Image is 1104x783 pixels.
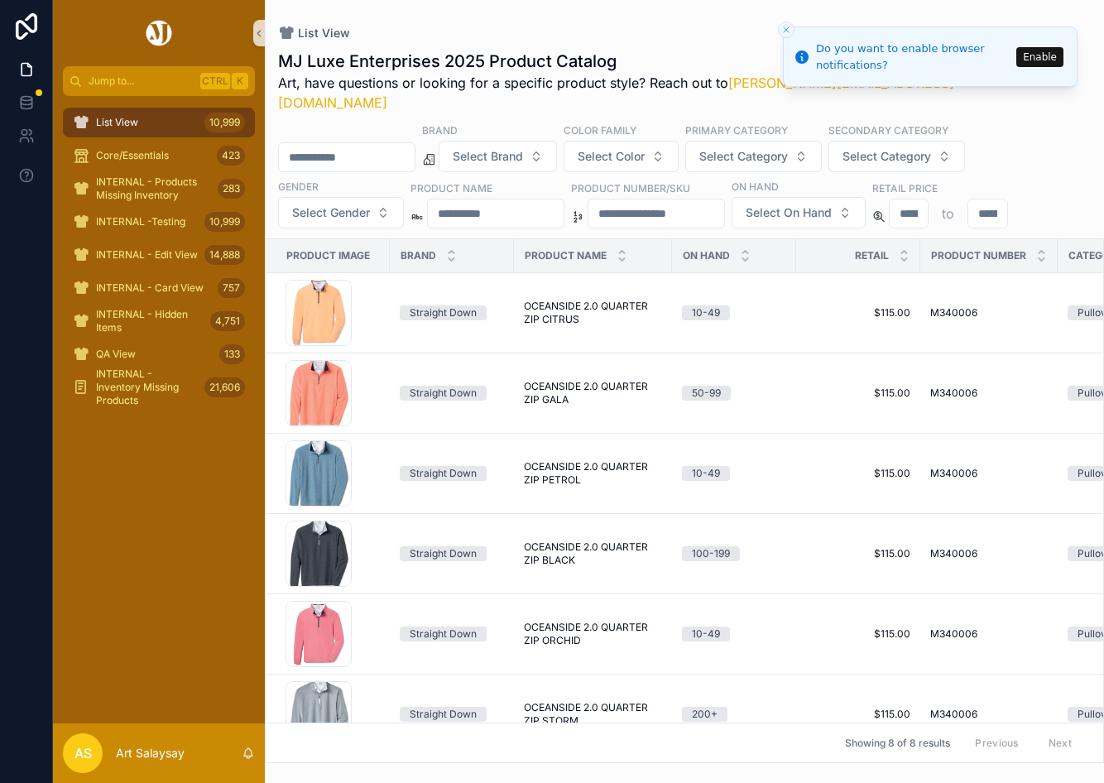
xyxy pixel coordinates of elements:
span: Product Image [286,249,370,262]
div: Do you want to enable browser notifications? [816,41,1011,73]
a: 50-99 [682,386,786,401]
div: 423 [217,146,245,166]
a: M340006 [930,627,1048,641]
a: Straight Down [400,707,504,722]
a: OCEANSIDE 2.0 QUARTER ZIP PETROL [524,460,662,487]
div: 283 [218,179,245,199]
a: $115.00 [806,627,910,641]
a: M340006 [930,467,1048,480]
a: INTERNAL - Card View757 [63,273,255,303]
span: AS [74,743,92,763]
span: Retail [855,249,889,262]
span: Select Gender [292,204,370,221]
span: Ctrl [200,73,230,89]
span: Jump to... [89,74,194,88]
a: $115.00 [806,547,910,560]
div: 757 [218,278,245,298]
a: OCEANSIDE 2.0 QUARTER ZIP STORM [524,701,662,728]
span: OCEANSIDE 2.0 QUARTER ZIP ORCHID [524,621,662,647]
p: Art Salaysay [116,745,185,761]
div: 50-99 [692,386,721,401]
span: M340006 [930,387,977,400]
a: M340006 [930,306,1048,319]
button: Jump to...CtrlK [63,66,255,96]
a: 10-49 [682,466,786,481]
a: List View [278,25,350,41]
div: scrollable content [53,96,265,424]
div: 100-199 [692,546,730,561]
button: Enable [1016,47,1063,67]
a: Straight Down [400,305,504,320]
span: Select On Hand [746,204,832,221]
button: Select Button [439,141,557,172]
span: Product Number [931,249,1026,262]
label: Retail Price [872,180,938,195]
span: Select Brand [453,148,523,165]
img: App logo [143,20,175,46]
div: 21,606 [204,377,245,397]
button: Select Button [278,197,404,228]
button: Select Button [564,141,679,172]
span: INTERNAL - Card View [96,281,204,295]
a: 100-199 [682,546,786,561]
span: $115.00 [806,708,910,721]
a: OCEANSIDE 2.0 QUARTER ZIP CITRUS [524,300,662,326]
a: OCEANSIDE 2.0 QUARTER ZIP GALA [524,380,662,406]
span: INTERNAL - Hidden Items [96,308,204,334]
div: 200+ [692,707,718,722]
button: Select Button [685,141,822,172]
label: Product Number/SKU [571,180,690,195]
a: INTERNAL - Products Missing Inventory283 [63,174,255,204]
a: $115.00 [806,387,910,400]
a: Straight Down [400,627,504,641]
a: Straight Down [400,466,504,481]
span: On Hand [683,249,730,262]
div: 4,751 [210,311,245,331]
label: Product Name [410,180,492,195]
div: Straight Down [410,305,477,320]
a: INTERNAL -Testing10,999 [63,207,255,237]
a: Straight Down [400,386,504,401]
a: $115.00 [806,306,910,319]
button: Close toast [778,22,794,38]
a: INTERNAL - Hidden Items4,751 [63,306,255,336]
div: 10-49 [692,305,720,320]
span: Core/Essentials [96,149,169,162]
label: Gender [278,179,319,194]
div: 133 [219,344,245,364]
a: OCEANSIDE 2.0 QUARTER ZIP BLACK [524,540,662,567]
a: 200+ [682,707,786,722]
div: Straight Down [410,386,477,401]
div: 14,888 [204,245,245,265]
span: Showing 8 of 8 results [845,737,950,750]
div: Straight Down [410,546,477,561]
label: Secondary Category [828,122,948,137]
a: 10-49 [682,627,786,641]
a: $115.00 [806,467,910,480]
span: K [233,74,247,88]
div: 10,999 [204,113,245,132]
span: M340006 [930,467,977,480]
a: INTERNAL - Edit View14,888 [63,240,255,270]
span: Product Name [525,249,607,262]
label: Brand [422,122,458,137]
a: Straight Down [400,546,504,561]
span: INTERNAL - Edit View [96,248,198,262]
span: M340006 [930,306,977,319]
a: M340006 [930,708,1048,721]
p: to [942,204,954,223]
div: Straight Down [410,466,477,481]
span: M340006 [930,627,977,641]
a: List View10,999 [63,108,255,137]
span: INTERNAL - Inventory Missing Products [96,367,198,407]
div: Straight Down [410,707,477,722]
